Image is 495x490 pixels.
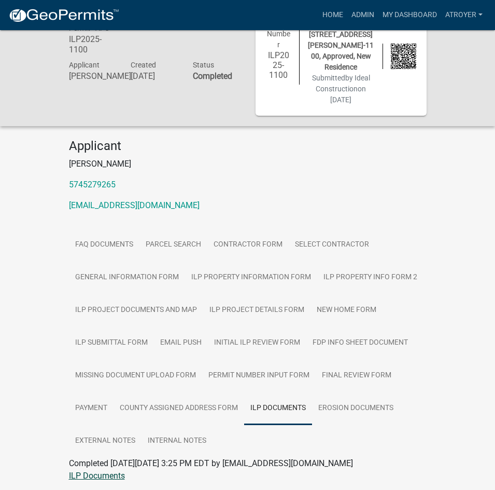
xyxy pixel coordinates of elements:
[69,61,100,69] span: Applicant
[69,228,139,262] a: FAQ Documents
[289,228,375,262] a: Select contractor
[244,392,312,425] a: ILP Documents
[207,228,289,262] a: Contractor Form
[69,392,114,425] a: Payment
[69,326,154,360] a: ILP Submittal Form
[69,425,142,458] a: External Notes
[139,228,207,262] a: Parcel search
[378,5,441,25] a: My Dashboard
[266,50,291,80] h6: ILP2025-1100
[193,61,214,69] span: Status
[69,71,116,81] h6: [PERSON_NAME]
[306,326,414,360] a: FDP INFO Sheet Document
[202,359,316,392] a: Permit Number Input Form
[69,359,202,392] a: Missing Document Upload Form
[193,71,232,81] strong: Completed
[312,74,370,104] span: Submitted on [DATE]
[69,294,203,327] a: ILP Project Documents and Map
[154,326,208,360] a: Email Push
[69,34,116,54] h6: ILP2025-1100
[391,44,416,69] img: QR code
[142,425,213,458] a: Internal Notes
[318,5,347,25] a: Home
[347,5,378,25] a: Admin
[317,261,423,294] a: ILP Property Info Form 2
[69,261,185,294] a: General Information Form
[316,359,398,392] a: Final Review Form
[114,392,244,425] a: County Assigned Address Form
[310,294,383,327] a: New Home Form
[131,71,177,81] h6: [DATE]
[312,392,400,425] a: Erosion Documents
[185,261,317,294] a: ILP Property Information Form
[69,458,353,468] span: Completed [DATE][DATE] 3:25 PM EDT by [EMAIL_ADDRESS][DOMAIN_NAME]
[69,180,116,189] a: 5745279265
[441,5,487,25] a: atroyer
[69,200,200,210] a: [EMAIL_ADDRESS][DOMAIN_NAME]
[69,471,125,481] a: ILP Documents
[69,139,427,154] h4: Applicant
[208,326,306,360] a: Initial ILP Review Form
[131,61,156,69] span: Created
[203,294,310,327] a: ILP Project Details Form
[69,158,427,170] p: [PERSON_NAME]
